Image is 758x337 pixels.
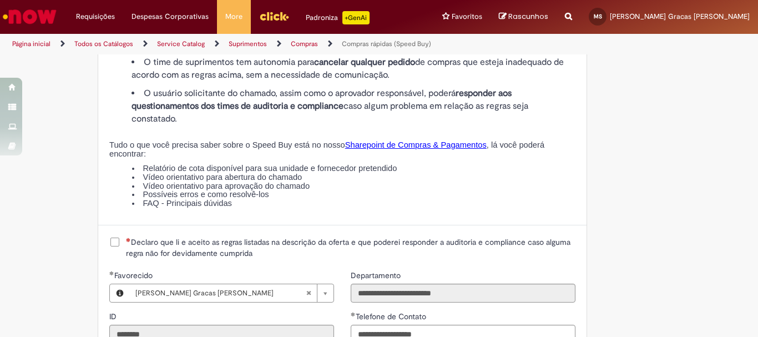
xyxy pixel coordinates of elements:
[135,284,306,302] span: [PERSON_NAME] Gracas [PERSON_NAME]
[351,312,356,316] span: Obrigatório Preenchido
[132,56,575,82] li: O time de suprimentos tem autonomia para de compras que esteja inadequado de acordo com as regras...
[109,311,119,322] label: Somente leitura - ID
[132,173,575,182] li: Vídeo orientativo para abertura do chamado
[109,311,119,321] span: Somente leitura - ID
[109,271,114,275] span: Obrigatório Preenchido
[109,141,575,158] p: Tudo o que você precisa saber sobre o Speed Buy está no nosso , lá você poderá encontrar:
[126,237,575,259] span: Declaro que li e aceito as regras listadas na descrição da oferta e que poderei responder a audit...
[342,11,370,24] p: +GenAi
[1,6,58,28] img: ServiceNow
[132,11,209,22] span: Despesas Corporativas
[132,164,575,173] li: Relatório de cota disponível para sua unidade e fornecedor pretendido
[351,270,403,281] label: Somente leitura - Departamento
[229,39,267,48] a: Suprimentos
[306,11,370,24] div: Padroniza
[132,190,575,199] li: Possíveis erros e como resolvê-los
[126,238,131,242] span: Necessários
[610,12,750,21] span: [PERSON_NAME] Gracas [PERSON_NAME]
[300,284,317,302] abbr: Limpar campo Favorecido
[342,39,431,48] a: Compras rápidas (Speed Buy)
[345,140,487,149] a: Sharepoint de Compras & Pagamentos
[12,39,50,48] a: Página inicial
[157,39,205,48] a: Service Catalog
[452,11,482,22] span: Favoritos
[114,270,155,280] span: Necessários - Favorecido
[351,270,403,280] span: Somente leitura - Departamento
[291,39,318,48] a: Compras
[132,182,575,191] li: Vídeo orientativo para aprovação do chamado
[508,11,548,22] span: Rascunhos
[594,13,602,20] span: MS
[110,284,130,302] button: Favorecido, Visualizar este registro Maria Das Gracas Martins Dos Santos
[132,199,575,208] li: FAQ - Principais dúvidas
[76,11,115,22] span: Requisições
[499,12,548,22] a: Rascunhos
[130,284,333,302] a: [PERSON_NAME] Gracas [PERSON_NAME]Limpar campo Favorecido
[314,57,415,68] strong: cancelar qualquer pedido
[8,34,497,54] ul: Trilhas de página
[74,39,133,48] a: Todos os Catálogos
[356,311,428,321] span: Telefone de Contato
[225,11,242,22] span: More
[351,284,575,303] input: Departamento
[132,87,575,125] li: O usuário solicitante do chamado, assim como o aprovador responsável, poderá caso algum problema ...
[132,88,512,112] strong: responder aos questionamentos dos times de auditoria e compliance
[259,8,289,24] img: click_logo_yellow_360x200.png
